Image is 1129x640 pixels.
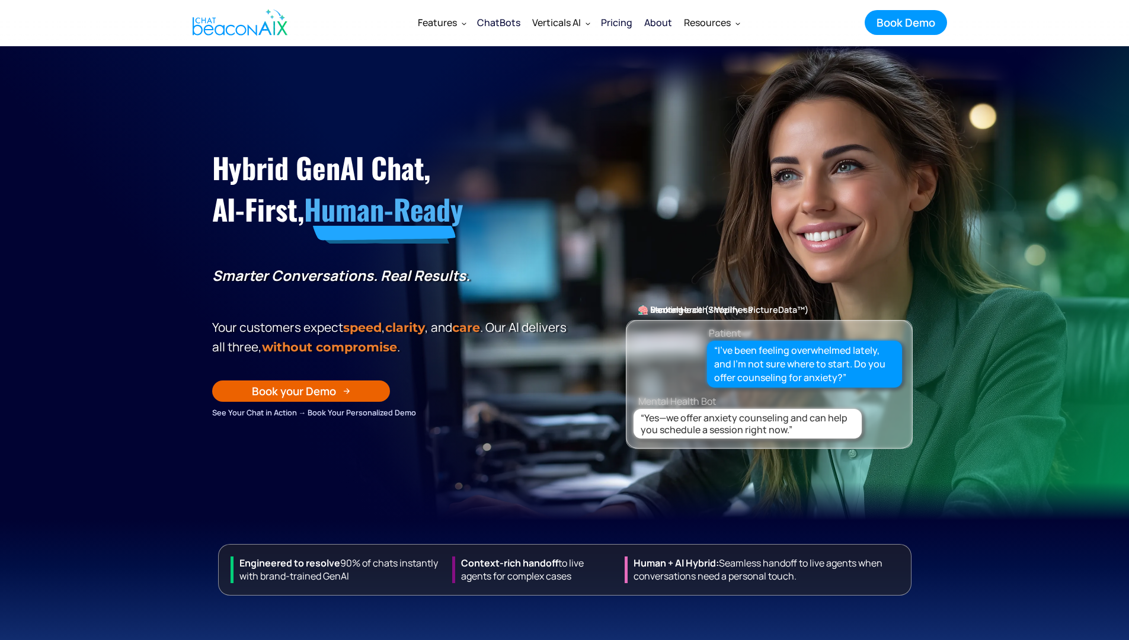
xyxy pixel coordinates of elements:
[212,265,470,285] strong: Smarter Conversations. Real Results.
[212,318,571,357] p: Your customers expect , , and . Our Al delivers all three, .
[714,344,895,385] div: “I’ve been feeling overwhelmed lately, and I’m not sure where to start. Do you offer counseling f...
[625,556,905,583] div: Seamless handoff to live agents when conversations need a personal touch.
[252,383,336,399] div: Book your Demo
[343,388,350,395] img: Arrow
[477,14,520,31] div: ChatBots
[385,320,425,335] span: clarity
[212,380,390,402] a: Book your Demo
[461,556,558,569] strong: Context-rich handoff
[641,412,859,436] div: “Yes—we offer anxiety counseling and can help you schedule a session right now.”
[644,14,672,31] div: About
[471,7,526,38] a: ChatBots
[709,325,741,341] div: Patient
[735,21,740,25] img: Dropdown
[595,7,638,38] a: Pricing
[601,14,632,31] div: Pricing
[239,556,340,569] strong: Engineered to resolve
[684,14,731,31] div: Resources
[638,393,924,409] div: Mental Health Bot
[634,556,719,569] strong: Human + Al Hybrid:
[418,14,457,31] div: Features
[877,15,935,30] div: Book Demo
[452,556,615,583] div: to live agents for complex cases
[183,2,294,43] a: home
[586,21,590,25] img: Dropdown
[412,8,471,37] div: Features
[212,406,571,419] div: See Your Chat in Action → Book Your Personalized Demo
[865,10,947,35] a: Book Demo
[462,21,466,25] img: Dropdown
[304,188,463,230] span: Human-Ready
[532,14,581,31] div: Verticals AI
[626,302,912,318] div: 🧠 Mental Health / Wellness
[231,556,443,583] div: 90% of chats instantly with brand-trained GenAI
[638,7,678,38] a: About
[212,147,571,231] h1: Hybrid GenAI Chat, AI-First,
[452,320,480,335] span: care
[262,340,397,354] span: without compromise
[526,8,595,37] div: Verticals AI
[343,320,382,335] strong: speed
[678,8,745,37] div: Resources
